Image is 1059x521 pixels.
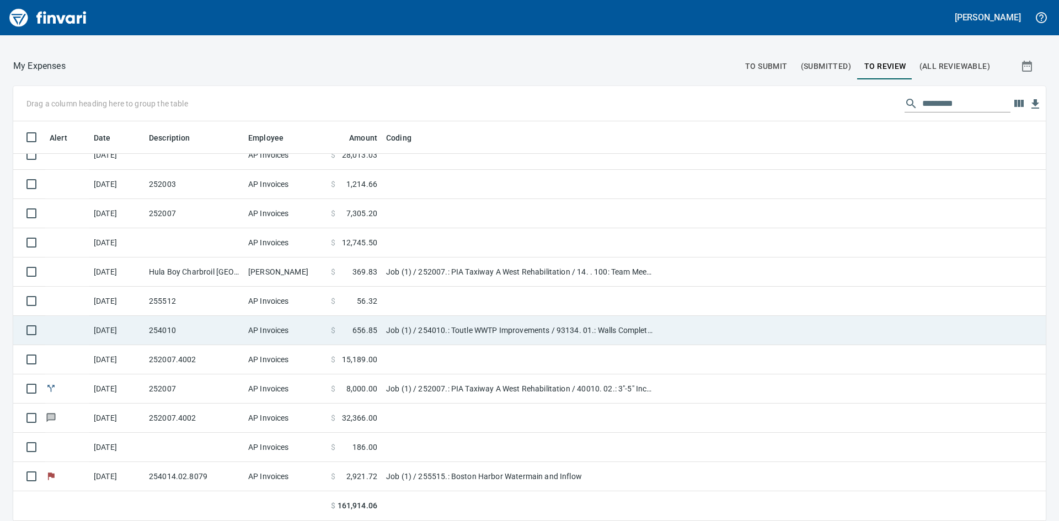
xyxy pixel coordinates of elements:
span: 8,000.00 [346,383,377,394]
span: $ [331,179,335,190]
span: Employee [248,131,284,144]
td: 252003 [145,170,244,199]
td: 254010 [145,316,244,345]
span: $ [331,208,335,219]
span: 12,745.50 [342,237,377,248]
td: [DATE] [89,462,145,491]
td: [DATE] [89,316,145,345]
span: $ [331,354,335,365]
p: My Expenses [13,60,66,73]
span: $ [331,383,335,394]
td: [DATE] [89,374,145,404]
span: 7,305.20 [346,208,377,219]
td: Job (1) / 252007.: PIA Taxiway A West Rehabilitation / 40010. 02.: 3"-5" Inch Cold Milling (SUB) ... [382,374,657,404]
span: Coding [386,131,411,144]
td: AP Invoices [244,141,327,170]
td: AP Invoices [244,404,327,433]
td: Job (1) / 252007.: PIA Taxiway A West Rehabilitation / 14. . 100: Team Meetings / 5: Other [382,257,657,287]
span: $ [331,325,335,336]
td: 252007.4002 [145,345,244,374]
span: (Submitted) [801,60,851,73]
span: Coding [386,131,426,144]
span: Description [149,131,190,144]
span: 15,189.00 [342,354,377,365]
span: 56.32 [357,296,377,307]
td: AP Invoices [244,374,327,404]
td: [DATE] [89,141,145,170]
td: 254014.02.8079 [145,462,244,491]
span: 28,013.03 [342,149,377,160]
td: Job (1) / 255515.: Boston Harbor Watermain and Inflow [382,462,657,491]
span: Amount [335,131,377,144]
span: Date [94,131,111,144]
span: Flagged [45,472,57,480]
button: Download Table [1027,96,1044,112]
span: 656.85 [352,325,377,336]
span: $ [331,266,335,277]
button: Choose columns to display [1010,95,1027,112]
td: [DATE] [89,345,145,374]
span: 32,366.00 [342,412,377,423]
td: AP Invoices [244,462,327,491]
p: Drag a column heading here to group the table [26,98,188,109]
span: To Review [864,60,906,73]
span: 186.00 [352,442,377,453]
span: 161,914.06 [338,500,377,512]
td: [PERSON_NAME] [244,257,327,287]
span: $ [331,471,335,482]
td: [DATE] [89,170,145,199]
span: Split transaction [45,385,57,392]
td: [DATE] [89,433,145,462]
td: [DATE] [89,228,145,257]
td: 252007.4002 [145,404,244,433]
span: 1,214.66 [346,179,377,190]
td: AP Invoices [244,228,327,257]
span: Has messages [45,414,57,421]
button: Show transactions within a particular date range [1010,53,1046,79]
td: [DATE] [89,287,145,316]
span: Employee [248,131,298,144]
span: 369.83 [352,266,377,277]
span: (All Reviewable) [919,60,990,73]
span: Date [94,131,125,144]
span: $ [331,500,335,512]
img: Finvari [7,4,89,31]
span: $ [331,149,335,160]
td: 255512 [145,287,244,316]
span: Amount [349,131,377,144]
span: To Submit [745,60,788,73]
td: 252007 [145,199,244,228]
td: 252007 [145,374,244,404]
nav: breadcrumb [13,60,66,73]
span: $ [331,442,335,453]
td: [DATE] [89,404,145,433]
td: Job (1) / 254010.: Toutle WWTP Improvements / 93134. 01.: Walls Complete / 3: Material [382,316,657,345]
span: Alert [50,131,82,144]
span: Description [149,131,205,144]
span: $ [331,296,335,307]
td: AP Invoices [244,316,327,345]
span: Alert [50,131,67,144]
span: $ [331,237,335,248]
td: AP Invoices [244,287,327,316]
span: $ [331,412,335,423]
td: Hula Boy Charbroil [GEOGRAPHIC_DATA] [GEOGRAPHIC_DATA] [145,257,244,287]
td: AP Invoices [244,199,327,228]
td: AP Invoices [244,433,327,462]
td: [DATE] [89,199,145,228]
td: AP Invoices [244,170,327,199]
h5: [PERSON_NAME] [955,12,1021,23]
span: 2,921.72 [346,471,377,482]
td: [DATE] [89,257,145,287]
td: AP Invoices [244,345,327,374]
button: [PERSON_NAME] [952,9,1024,26]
